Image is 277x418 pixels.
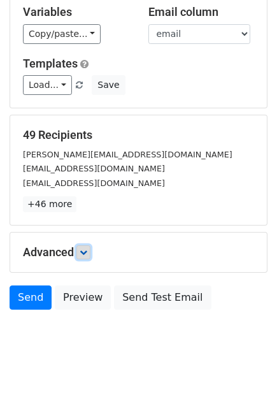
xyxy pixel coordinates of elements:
[213,357,277,418] iframe: Chat Widget
[23,164,165,173] small: [EMAIL_ADDRESS][DOMAIN_NAME]
[23,178,165,188] small: [EMAIL_ADDRESS][DOMAIN_NAME]
[23,150,232,159] small: [PERSON_NAME][EMAIL_ADDRESS][DOMAIN_NAME]
[23,245,254,259] h5: Advanced
[23,5,129,19] h5: Variables
[23,57,78,70] a: Templates
[114,285,211,310] a: Send Test Email
[23,75,72,95] a: Load...
[23,24,101,44] a: Copy/paste...
[23,196,76,212] a: +46 more
[92,75,125,95] button: Save
[23,128,254,142] h5: 49 Recipients
[148,5,255,19] h5: Email column
[55,285,111,310] a: Preview
[10,285,52,310] a: Send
